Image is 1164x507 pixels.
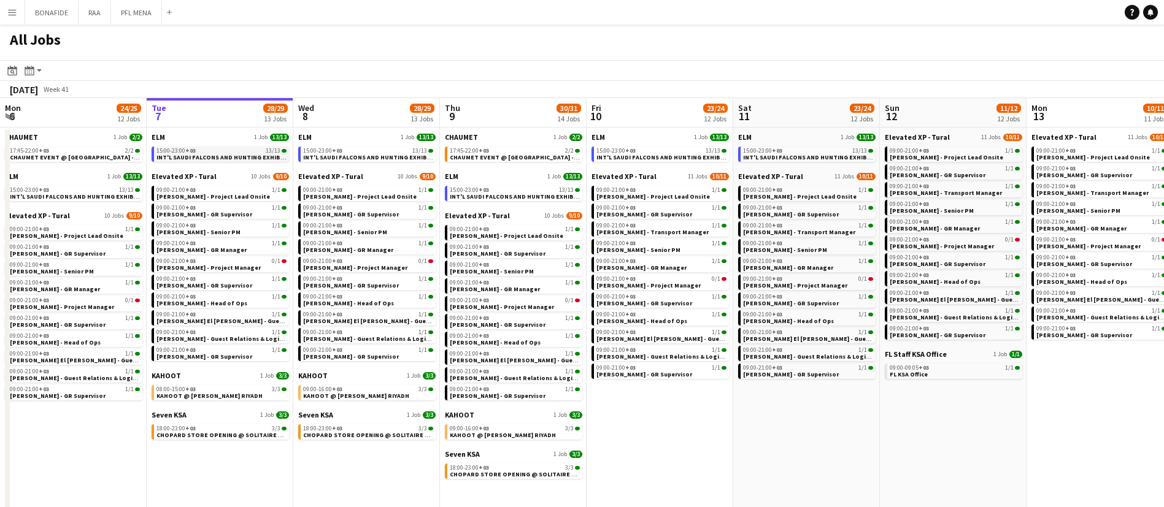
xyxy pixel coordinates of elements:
span: 09:00-21:00 [743,205,782,211]
a: 09:00-21:00+030/1[PERSON_NAME] - Project Manager [890,235,1020,250]
span: 09:00-21:00 [890,254,929,261]
a: CHAUMET1 Job2/2 [445,132,582,142]
span: 09:00-21:00 [596,240,636,246]
div: Elevated XP - Tural11 Jobs10/1109:00-21:00+031/1[PERSON_NAME] - Project Lead Onsite09:00-21:00+03... [738,172,876,381]
span: 2/2 [129,134,142,141]
span: +03 [479,225,489,233]
span: 9/10 [420,173,436,180]
span: 10 Jobs [544,212,564,219]
span: +03 [772,186,782,194]
span: 09:00-21:00 [890,148,929,154]
span: 13/13 [270,134,289,141]
span: +03 [1065,253,1076,261]
span: +03 [625,221,636,229]
a: 09:00-21:00+031/1[PERSON_NAME] - GR Supervisor [10,243,140,257]
a: 15:00-23:00+0313/13INT'L SAUDI FALCONS AND HUNTING EXHIBITION '25 @ [GEOGRAPHIC_DATA] - [GEOGRAPH... [743,147,873,161]
span: +03 [919,200,929,208]
span: 15:00-23:00 [450,187,489,193]
span: 09:00-21:00 [1036,183,1076,189]
span: Giuseppe Fontani - GR Manager [890,224,980,232]
a: ELM1 Job13/13 [738,132,876,142]
span: Aysel Ahmadova - Project Lead Onsite [743,193,857,200]
span: 1 Job [254,134,268,141]
a: 15:00-23:00+0313/13INT'L SAUDI FALCONS AND HUNTING EXHIBITION '25 @ [GEOGRAPHIC_DATA] - [GEOGRAPH... [596,147,727,161]
span: 17:45-22:00 [10,148,49,154]
span: 11 Jobs [981,134,1001,141]
div: ELM1 Job13/1315:00-23:00+0313/13INT'L SAUDI FALCONS AND HUNTING EXHIBITION '25 @ [GEOGRAPHIC_DATA... [592,132,729,172]
span: 09:00-21:00 [1036,254,1076,261]
span: 09:00-21:00 [890,183,929,189]
span: +03 [772,239,782,247]
span: Aysel Ahmadova - Project Lead Onsite [156,193,270,200]
span: 1/1 [272,223,280,229]
span: Aysel Ahmadova - Project Lead Onsite [890,153,1003,161]
span: Mahmoud Kerzani - Project Manager [890,242,994,250]
span: CHAUMET [5,132,38,142]
span: Elevated XP - Tural [445,211,510,220]
span: Basim Aqil - GR Supervisor [450,250,545,257]
span: 1/1 [125,226,134,232]
button: PFL MENA [111,1,162,25]
span: 09:00-21:00 [1036,219,1076,225]
span: ELM [445,172,458,181]
span: 09:00-21:00 [156,205,196,211]
span: 11 Jobs [688,173,707,180]
a: 09:00-21:00+031/1[PERSON_NAME] - Project Lead Onsite [156,186,287,200]
a: 09:00-21:00+031/1[PERSON_NAME] - Transport Manager [743,221,873,235]
span: Diana Fazlitdinova - Senior PM [890,207,974,215]
span: Elevated XP - Tural [152,172,217,181]
button: RAA [79,1,111,25]
span: 09:00-21:00 [743,240,782,246]
span: INT'L SAUDI FALCONS AND HUNTING EXHIBITION '25 @ MALHAM - RIYADH [156,153,444,161]
span: ELM [298,132,312,142]
span: 09:00-21:00 [1036,201,1076,207]
span: 15:00-23:00 [303,148,342,154]
a: ELM1 Job13/13 [445,172,582,181]
span: 13/13 [119,187,134,193]
span: 09:00-21:00 [156,240,196,246]
span: 13/13 [123,173,142,180]
span: 15:00-23:00 [743,148,782,154]
span: 1/1 [1152,201,1160,207]
span: 1/1 [712,223,720,229]
a: 09:00-21:00+031/1[PERSON_NAME] - Project Lead Onsite [743,186,873,200]
span: 15:00-23:00 [156,148,196,154]
span: 9/10 [126,212,142,219]
span: Carlos Gainete - Transport Manager [1036,189,1149,197]
span: 1/1 [272,187,280,193]
span: +03 [1065,200,1076,208]
span: +03 [772,257,782,265]
span: 2/2 [569,134,582,141]
span: 1/1 [1152,148,1160,154]
span: 13/13 [417,134,436,141]
span: Basim Aqil - GR Supervisor [303,210,399,218]
span: +03 [625,147,636,154]
span: +03 [919,164,929,172]
span: +03 [772,221,782,229]
span: 09:00-21:00 [450,226,489,232]
span: +03 [625,239,636,247]
a: 09:00-21:00+031/1[PERSON_NAME] - GR Manager [156,239,287,253]
div: CHAUMET1 Job2/217:45-22:00+032/2CHAUMET EVENT @ [GEOGRAPHIC_DATA] - [GEOGRAPHIC_DATA] [445,132,582,172]
span: 11 Jobs [1128,134,1147,141]
a: 15:00-23:00+0313/13INT'L SAUDI FALCONS AND HUNTING EXHIBITION '25 @ [GEOGRAPHIC_DATA] - [GEOGRAPH... [10,186,140,200]
div: Elevated XP - Tural10 Jobs9/1009:00-21:00+031/1[PERSON_NAME] - Project Lead Onsite09:00-21:00+031... [152,172,289,371]
div: ELM1 Job13/1315:00-23:00+0313/13INT'L SAUDI FALCONS AND HUNTING EXHIBITION '25 @ [GEOGRAPHIC_DATA... [298,132,436,172]
span: 1/1 [418,187,427,193]
span: 1 Job [401,134,414,141]
span: ELM [152,132,165,142]
span: Aysel Ahmadova - Project Lead Onsite [596,193,710,200]
span: 2/2 [125,148,134,154]
a: ELM1 Job13/13 [592,132,729,142]
span: 1/1 [1152,183,1160,189]
span: CHAUMET EVENT @ SOLITAIRE MALL - RIYADH [10,153,197,161]
div: ELM1 Job13/1315:00-23:00+0313/13INT'L SAUDI FALCONS AND HUNTING EXHIBITION '25 @ [GEOGRAPHIC_DATA... [5,172,142,211]
a: 09:00-21:00+031/1[PERSON_NAME] - Senior PM [156,221,287,235]
span: 1/1 [418,240,427,246]
span: 09:00-21:00 [596,205,636,211]
span: Aysel Ahmadova - Project Lead Onsite [450,232,563,240]
span: 1/1 [272,240,280,246]
span: Giuseppe Fontani - GR Manager [1036,224,1127,232]
a: Elevated XP - Tural11 Jobs10/11 [885,132,1022,142]
span: 1 Job [694,134,707,141]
